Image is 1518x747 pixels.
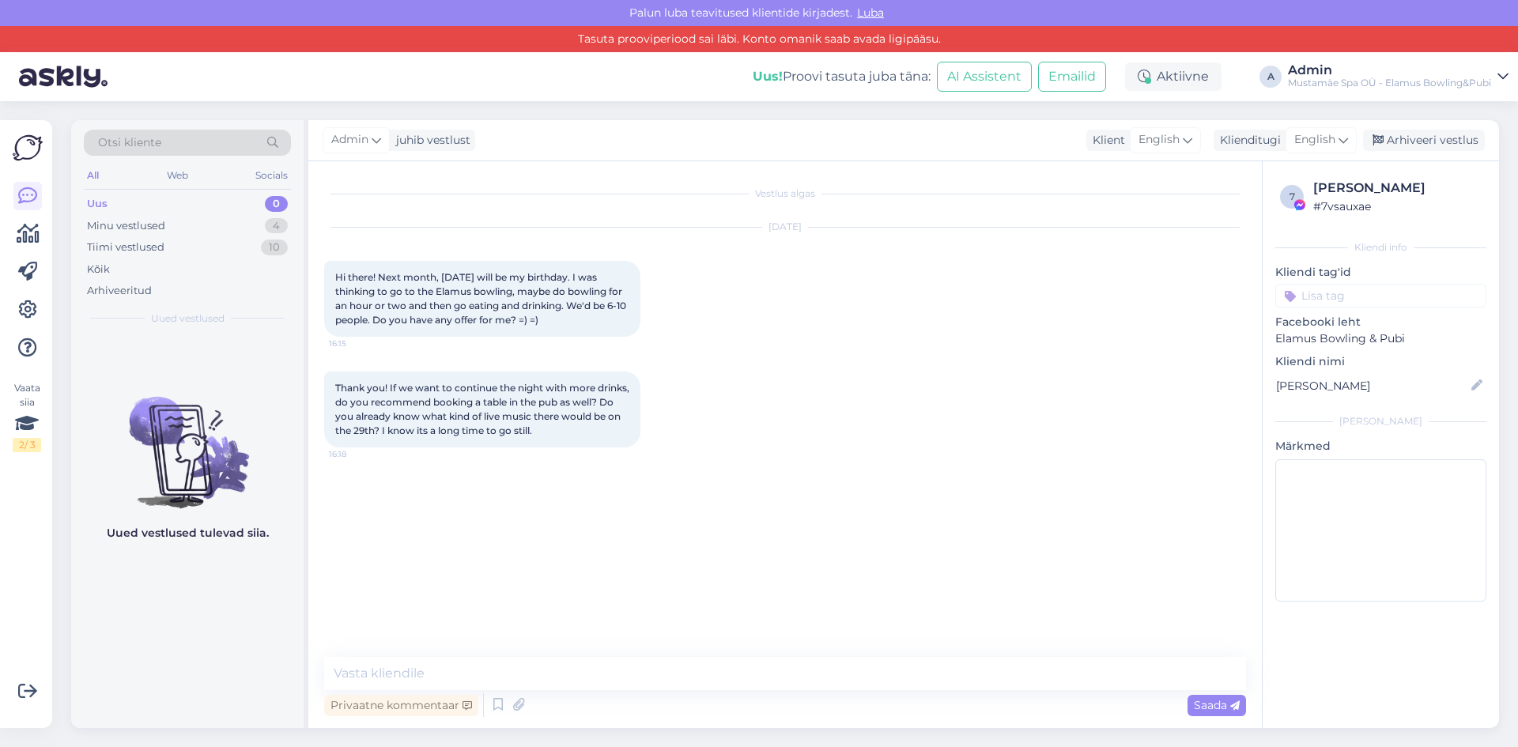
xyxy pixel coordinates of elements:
[1288,64,1491,77] div: Admin
[1275,330,1486,347] p: Elamus Bowling & Pubi
[1290,191,1295,202] span: 7
[1138,131,1180,149] span: English
[1313,179,1482,198] div: [PERSON_NAME]
[1276,377,1468,394] input: Lisa nimi
[13,133,43,163] img: Askly Logo
[1275,314,1486,330] p: Facebooki leht
[335,271,629,326] span: Hi there! Next month, [DATE] will be my birthday. I was thinking to go to the Elamus bowling, may...
[331,131,368,149] span: Admin
[937,62,1032,92] button: AI Assistent
[1125,62,1222,91] div: Aktiivne
[1275,264,1486,281] p: Kliendi tag'id
[1194,698,1240,712] span: Saada
[1038,62,1106,92] button: Emailid
[261,240,288,255] div: 10
[1275,353,1486,370] p: Kliendi nimi
[1288,77,1491,89] div: Mustamäe Spa OÜ - Elamus Bowling&Pubi
[265,196,288,212] div: 0
[1214,132,1281,149] div: Klienditugi
[1313,198,1482,215] div: # 7vsauxae
[1363,130,1485,151] div: Arhiveeri vestlus
[13,438,41,452] div: 2 / 3
[84,165,102,186] div: All
[1259,66,1282,88] div: A
[324,187,1246,201] div: Vestlus algas
[753,69,783,84] b: Uus!
[1275,240,1486,255] div: Kliendi info
[87,218,165,234] div: Minu vestlused
[1275,414,1486,428] div: [PERSON_NAME]
[1294,131,1335,149] span: English
[1275,438,1486,455] p: Märkmed
[324,220,1246,234] div: [DATE]
[1288,64,1509,89] a: AdminMustamäe Spa OÜ - Elamus Bowling&Pubi
[87,196,108,212] div: Uus
[13,381,41,452] div: Vaata siia
[151,311,225,326] span: Uued vestlused
[329,338,388,349] span: 16:15
[390,132,470,149] div: juhib vestlust
[1086,132,1125,149] div: Klient
[329,448,388,460] span: 16:18
[71,368,304,511] img: No chats
[265,218,288,234] div: 4
[753,67,931,86] div: Proovi tasuta juba täna:
[164,165,191,186] div: Web
[87,262,110,277] div: Kõik
[324,695,478,716] div: Privaatne kommentaar
[98,134,161,151] span: Otsi kliente
[335,382,632,436] span: Thank you! If we want to continue the night with more drinks, do you recommend booking a table in...
[87,283,152,299] div: Arhiveeritud
[852,6,889,20] span: Luba
[107,525,269,541] p: Uued vestlused tulevad siia.
[87,240,164,255] div: Tiimi vestlused
[252,165,291,186] div: Socials
[1275,284,1486,307] input: Lisa tag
